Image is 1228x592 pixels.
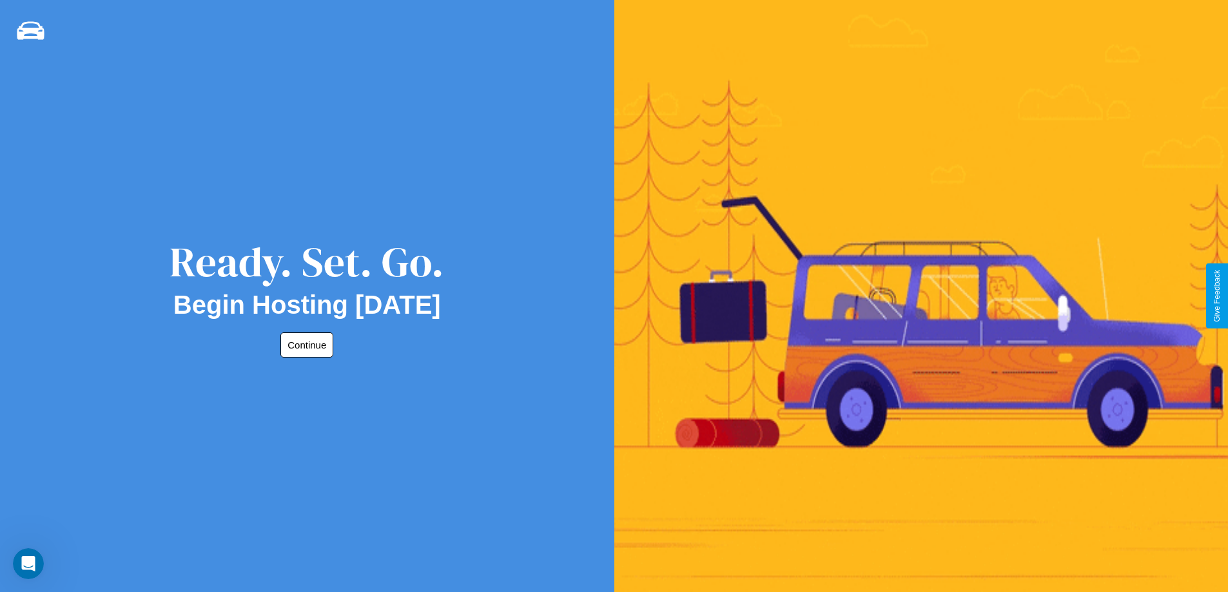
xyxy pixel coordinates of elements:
div: Ready. Set. Go. [170,233,444,291]
button: Continue [280,332,333,358]
div: Give Feedback [1213,270,1222,322]
iframe: Intercom live chat [13,548,44,579]
h2: Begin Hosting [DATE] [173,291,441,320]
